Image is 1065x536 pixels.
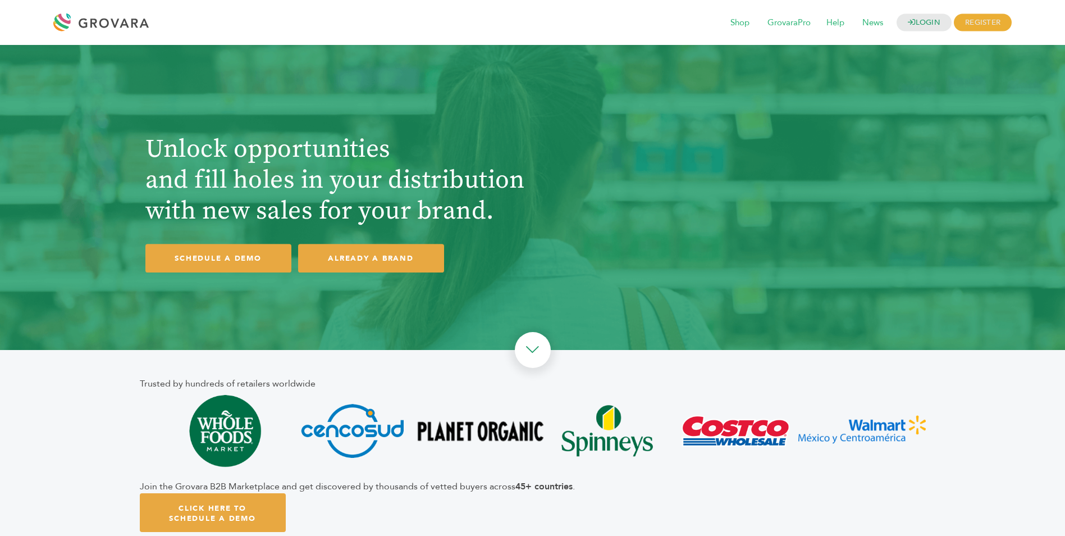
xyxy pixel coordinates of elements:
div: Join the Grovara B2B Marketplace and get discovered by thousands of vetted buyers across . [140,480,926,493]
a: GrovaraPro [760,17,819,29]
span: REGISTER [954,14,1012,31]
a: ALREADY A BRAND [298,244,444,272]
a: Help [819,17,852,29]
b: 45+ countries [515,480,573,493]
span: Click Here To Schedule A Demo [169,503,256,524]
span: Help [819,12,852,34]
span: Shop [723,12,757,34]
a: LOGIN [897,14,952,31]
h1: Unlock opportunities and fill holes in your distribution with new sales for your brand. [145,134,527,227]
span: News [854,12,891,34]
div: Trusted by hundreds of retailers worldwide [140,377,926,390]
a: Shop [723,17,757,29]
a: Click Here To Schedule A Demo [140,493,286,532]
span: GrovaraPro [760,12,819,34]
a: SCHEDULE A DEMO [145,244,291,272]
a: News [854,17,891,29]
